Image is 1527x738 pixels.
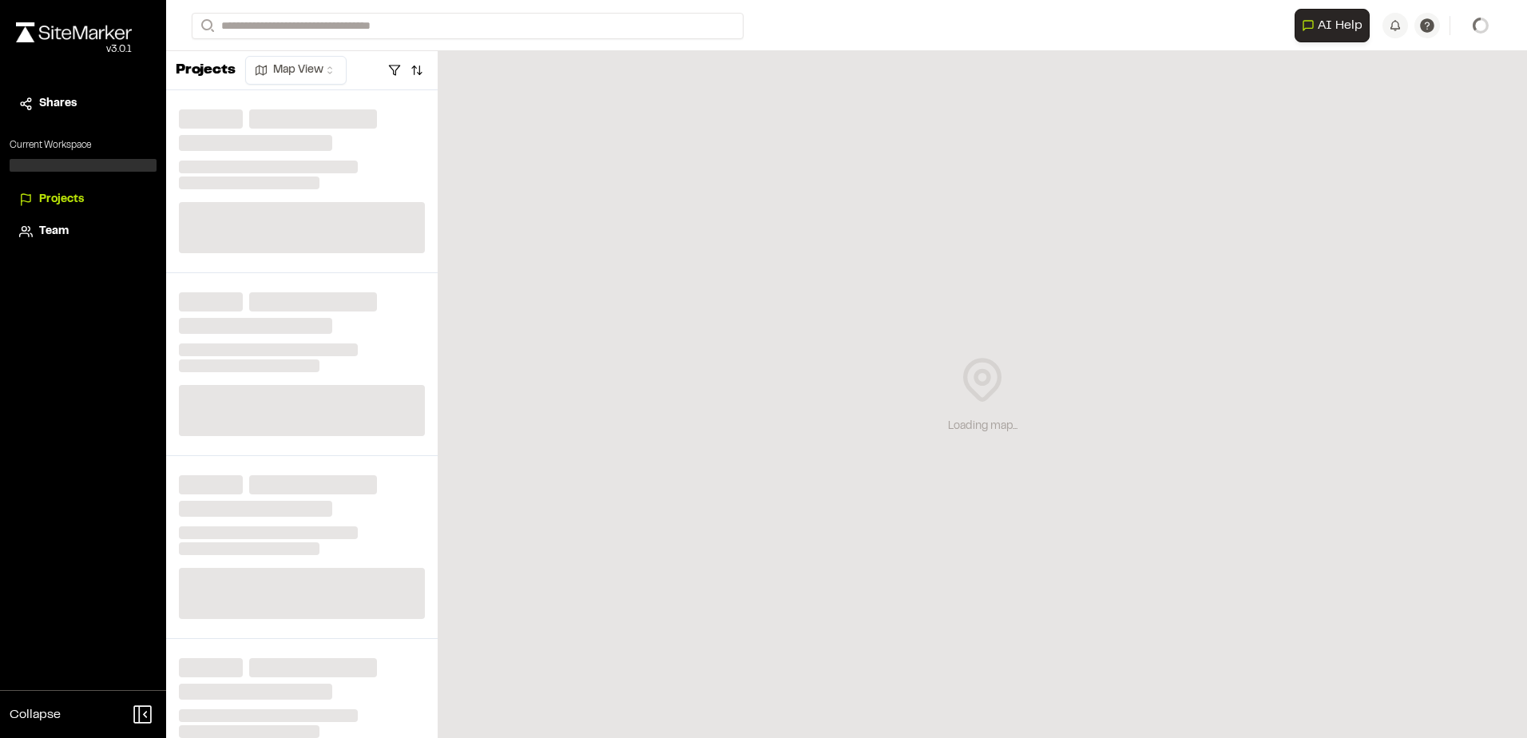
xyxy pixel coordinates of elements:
[39,95,77,113] span: Shares
[176,60,236,81] p: Projects
[16,22,132,42] img: rebrand.png
[19,95,147,113] a: Shares
[192,13,220,39] button: Search
[10,705,61,724] span: Collapse
[19,223,147,240] a: Team
[39,223,69,240] span: Team
[16,42,132,57] div: Oh geez...please don't...
[948,418,1017,435] div: Loading map...
[19,191,147,208] a: Projects
[1295,9,1370,42] button: Open AI Assistant
[39,191,84,208] span: Projects
[1295,9,1376,42] div: Open AI Assistant
[10,138,157,153] p: Current Workspace
[1318,16,1362,35] span: AI Help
